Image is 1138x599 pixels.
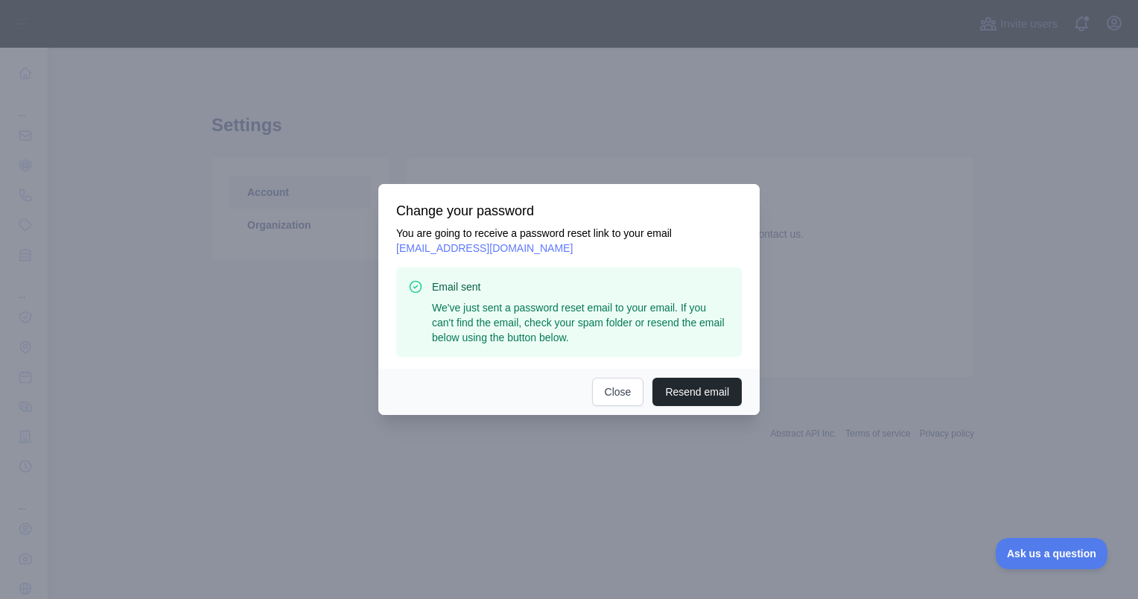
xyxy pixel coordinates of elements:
h3: Email sent [432,279,730,294]
h3: Change your password [396,202,742,220]
button: Close [592,378,644,406]
button: Resend email [652,378,742,406]
p: You are going to receive a password reset link to your email [396,226,742,256]
span: [EMAIL_ADDRESS][DOMAIN_NAME] [396,242,573,254]
iframe: Toggle Customer Support [996,538,1108,569]
p: We've just sent a password reset email to your email. If you can't find the email, check your spa... [432,300,730,345]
